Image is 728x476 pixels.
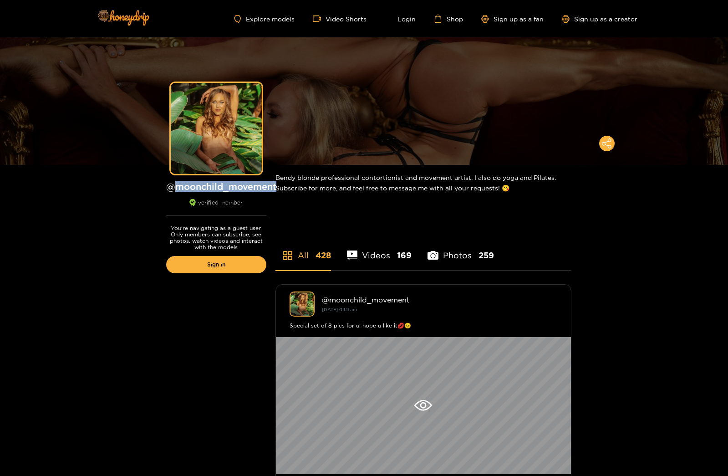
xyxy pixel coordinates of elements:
a: Shop [434,15,463,23]
span: 259 [479,250,494,261]
a: Explore models [234,15,294,23]
p: You're navigating as a guest user. Only members can subscribe, see photos, watch videos and inter... [166,225,266,251]
span: appstore [282,250,293,261]
li: Photos [428,229,494,270]
span: video-camera [313,15,326,23]
small: [DATE] 09:11 am [322,307,357,312]
div: @ moonchild_movement [322,296,557,304]
a: Video Shorts [313,15,367,23]
a: Sign in [166,256,266,273]
span: 169 [397,250,412,261]
li: All [275,229,331,270]
a: Login [385,15,416,23]
a: Sign up as a creator [562,15,637,23]
div: verified member [166,199,266,216]
div: Special set of 8 pics for u! hope u like it💋😉 [290,321,557,330]
a: Sign up as a fan [481,15,544,23]
li: Videos [347,229,412,270]
div: Bendy blonde professional contortionist and movement artist. I also do yoga and Pilates. Subscrib... [275,165,571,200]
span: 428 [316,250,331,261]
img: moonchild_movement [290,292,315,317]
h1: @ moonchild_movement [166,181,266,192]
